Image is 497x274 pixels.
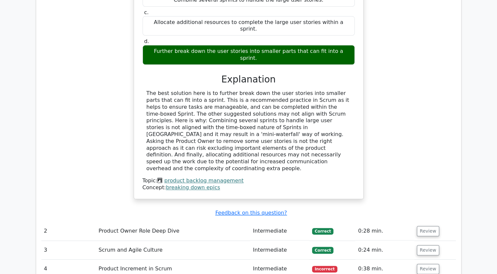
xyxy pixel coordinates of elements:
[355,241,414,260] td: 0:24 min.
[41,222,96,240] td: 2
[417,264,439,274] button: Review
[250,241,309,260] td: Intermediate
[164,177,243,184] a: product backlog management
[355,222,414,240] td: 0:28 min.
[215,210,287,216] a: Feedback on this question?
[143,184,355,191] div: Concept:
[417,226,439,236] button: Review
[312,266,337,272] span: Incorrect
[41,241,96,260] td: 3
[147,74,351,85] h3: Explanation
[96,222,250,240] td: Product Owner Role Deep Dive
[143,16,355,36] div: Allocate additional resources to complete the large user stories within a sprint.
[250,222,309,240] td: Intermediate
[144,9,149,15] span: c.
[417,245,439,255] button: Review
[143,177,355,184] div: Topic:
[147,90,351,172] div: The best solution here is to further break down the user stories into smaller parts that can fit ...
[312,228,333,235] span: Correct
[96,241,250,260] td: Scrum and Agile Culture
[166,184,220,191] a: breaking down epics
[312,247,333,253] span: Correct
[143,45,355,65] div: Further break down the user stories into smaller parts that can fit into a sprint.
[144,38,149,44] span: d.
